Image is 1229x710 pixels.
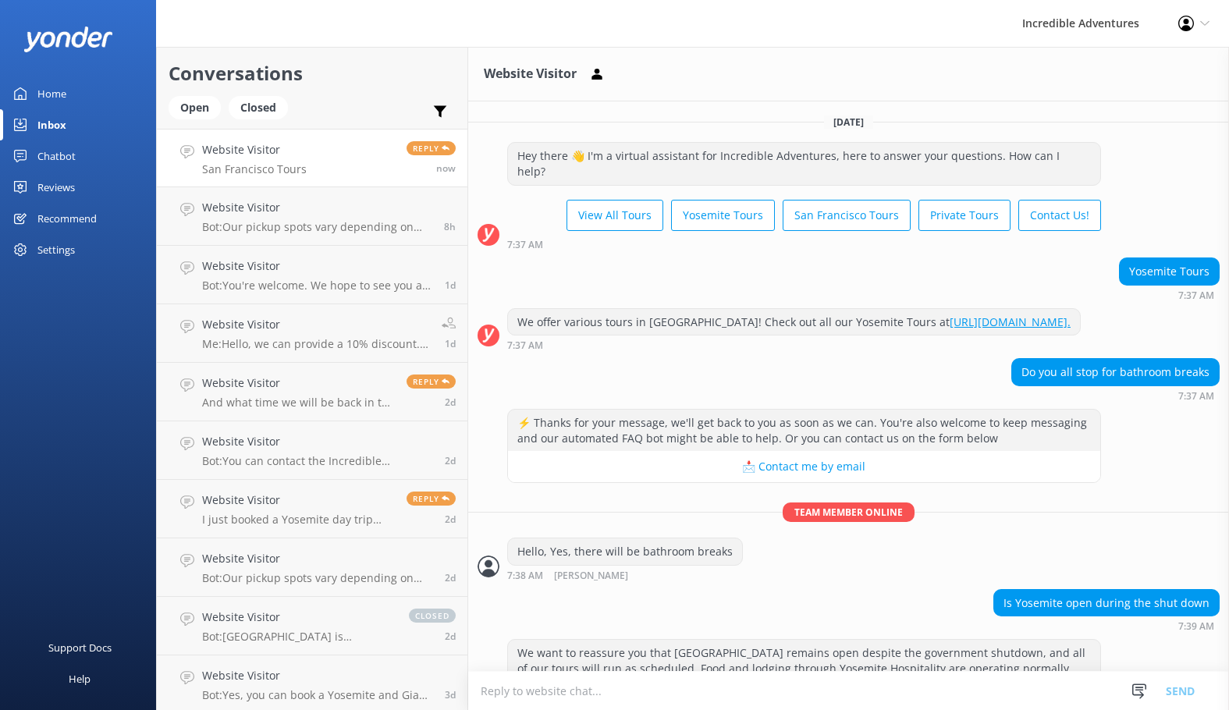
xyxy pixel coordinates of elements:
[202,375,395,392] h4: Website Visitor
[407,141,456,155] span: Reply
[202,688,433,702] p: Bot: Yes, you can book a Yosemite and Giant Sequoias Day Tour from [GEOGRAPHIC_DATA]. For more in...
[202,316,430,333] h4: Website Visitor
[157,304,467,363] a: Website VisitorMe:Hello, we can provide a 10% discount. Please email us at [EMAIL_ADDRESS][DOMAIN...
[507,341,543,350] strong: 7:37 AM
[507,240,543,250] strong: 7:37 AM
[202,279,433,293] p: Bot: You're welcome. We hope to see you at Incredible Adventures soon!
[445,337,456,350] span: Oct 09 2025 09:06am (UTC -07:00) America/Los_Angeles
[37,140,76,172] div: Chatbot
[229,96,288,119] div: Closed
[445,688,456,701] span: Oct 08 2025 01:56am (UTC -07:00) America/Los_Angeles
[202,396,395,410] p: And what time we will be back in the evening?
[157,538,467,597] a: Website VisitorBot:Our pickup spots vary depending on the tour you select. To get the most accura...
[23,27,113,52] img: yonder-white-logo.png
[202,492,395,509] h4: Website Visitor
[202,550,433,567] h4: Website Visitor
[1012,359,1219,385] div: Do you all stop for bathroom breaks
[444,220,456,233] span: Oct 10 2025 11:59pm (UTC -07:00) America/Los_Angeles
[507,339,1081,350] div: Oct 11 2025 06:37am (UTC -07:00) America/Los_Angeles
[445,454,456,467] span: Oct 08 2025 11:17am (UTC -07:00) America/Los_Angeles
[436,162,456,175] span: Oct 11 2025 08:06am (UTC -07:00) America/Los_Angeles
[407,375,456,389] span: Reply
[202,571,433,585] p: Bot: Our pickup spots vary depending on the tour you select. To get the most accurate pickup info...
[1178,291,1214,300] strong: 7:37 AM
[202,609,393,626] h4: Website Visitor
[1178,392,1214,401] strong: 7:37 AM
[202,513,395,527] p: I just booked a Yosemite day trip tour, and I'm wondering if there is an alternate pickup locatio...
[229,98,296,115] a: Closed
[783,502,915,522] span: Team member online
[554,571,628,581] span: [PERSON_NAME]
[950,314,1071,329] a: [URL][DOMAIN_NAME].
[508,410,1100,451] div: ⚡ Thanks for your message, we'll get back to you as soon as we can. You're also welcome to keep m...
[202,162,307,176] p: San Francisco Tours
[567,200,663,231] button: View All Tours
[157,129,467,187] a: Website VisitorSan Francisco ToursReplynow
[445,396,456,409] span: Oct 08 2025 02:32pm (UTC -07:00) America/Los_Angeles
[1178,622,1214,631] strong: 7:39 AM
[69,663,91,694] div: Help
[508,309,1080,335] div: We offer various tours in [GEOGRAPHIC_DATA]! Check out all our Yosemite Tours at
[824,115,873,129] span: [DATE]
[157,363,467,421] a: Website VisitorAnd what time we will be back in the evening?Reply2d
[157,480,467,538] a: Website VisitorI just booked a Yosemite day trip tour, and I'm wondering if there is an alternate...
[202,199,432,216] h4: Website Visitor
[169,59,456,88] h2: Conversations
[202,454,433,468] p: Bot: You can contact the Incredible Adventures team at [PHONE_NUMBER], or by emailing [EMAIL_ADDR...
[507,570,743,581] div: Oct 11 2025 06:38am (UTC -07:00) America/Los_Angeles
[409,609,456,623] span: closed
[157,246,467,304] a: Website VisitorBot:You're welcome. We hope to see you at Incredible Adventures soon!1d
[507,571,543,581] strong: 7:38 AM
[445,279,456,292] span: Oct 09 2025 05:11pm (UTC -07:00) America/Los_Angeles
[202,630,393,644] p: Bot: [GEOGRAPHIC_DATA] is generally safe for tourists, but vigilance is required, especially rega...
[37,203,97,234] div: Recommend
[994,590,1219,616] div: Is Yosemite open during the shut down
[1018,200,1101,231] button: Contact Us!
[48,632,112,663] div: Support Docs
[445,513,456,526] span: Oct 08 2025 10:57am (UTC -07:00) America/Los_Angeles
[37,109,66,140] div: Inbox
[202,220,432,234] p: Bot: Our pickup spots vary depending on the tour you select. To get the most accurate pickup info...
[508,538,742,565] div: Hello, Yes, there will be bathroom breaks
[202,257,433,275] h4: Website Visitor
[157,597,467,655] a: Website VisitorBot:[GEOGRAPHIC_DATA] is generally safe for tourists, but vigilance is required, e...
[1120,258,1219,285] div: Yosemite Tours
[157,187,467,246] a: Website VisitorBot:Our pickup spots vary depending on the tour you select. To get the most accura...
[407,492,456,506] span: Reply
[1119,289,1220,300] div: Oct 11 2025 06:37am (UTC -07:00) America/Los_Angeles
[157,421,467,480] a: Website VisitorBot:You can contact the Incredible Adventures team at [PHONE_NUMBER], or by emaili...
[202,337,430,351] p: Me: Hello, we can provide a 10% discount. Please email us at [EMAIL_ADDRESS][DOMAIN_NAME] We will...
[202,433,433,450] h4: Website Visitor
[993,620,1220,631] div: Oct 11 2025 06:39am (UTC -07:00) America/Los_Angeles
[918,200,1011,231] button: Private Tours
[169,98,229,115] a: Open
[169,96,221,119] div: Open
[671,200,775,231] button: Yosemite Tours
[202,141,307,158] h4: Website Visitor
[37,78,66,109] div: Home
[202,667,433,684] h4: Website Visitor
[507,239,1101,250] div: Oct 11 2025 06:37am (UTC -07:00) America/Los_Angeles
[484,64,577,84] h3: Website Visitor
[783,200,911,231] button: San Francisco Tours
[508,143,1100,184] div: Hey there 👋 I'm a virtual assistant for Incredible Adventures, here to answer your questions. How...
[37,172,75,203] div: Reviews
[1011,390,1220,401] div: Oct 11 2025 06:37am (UTC -07:00) America/Los_Angeles
[37,234,75,265] div: Settings
[445,630,456,643] span: Oct 08 2025 08:16am (UTC -07:00) America/Los_Angeles
[508,451,1100,482] button: 📩 Contact me by email
[445,571,456,584] span: Oct 08 2025 09:44am (UTC -07:00) America/Los_Angeles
